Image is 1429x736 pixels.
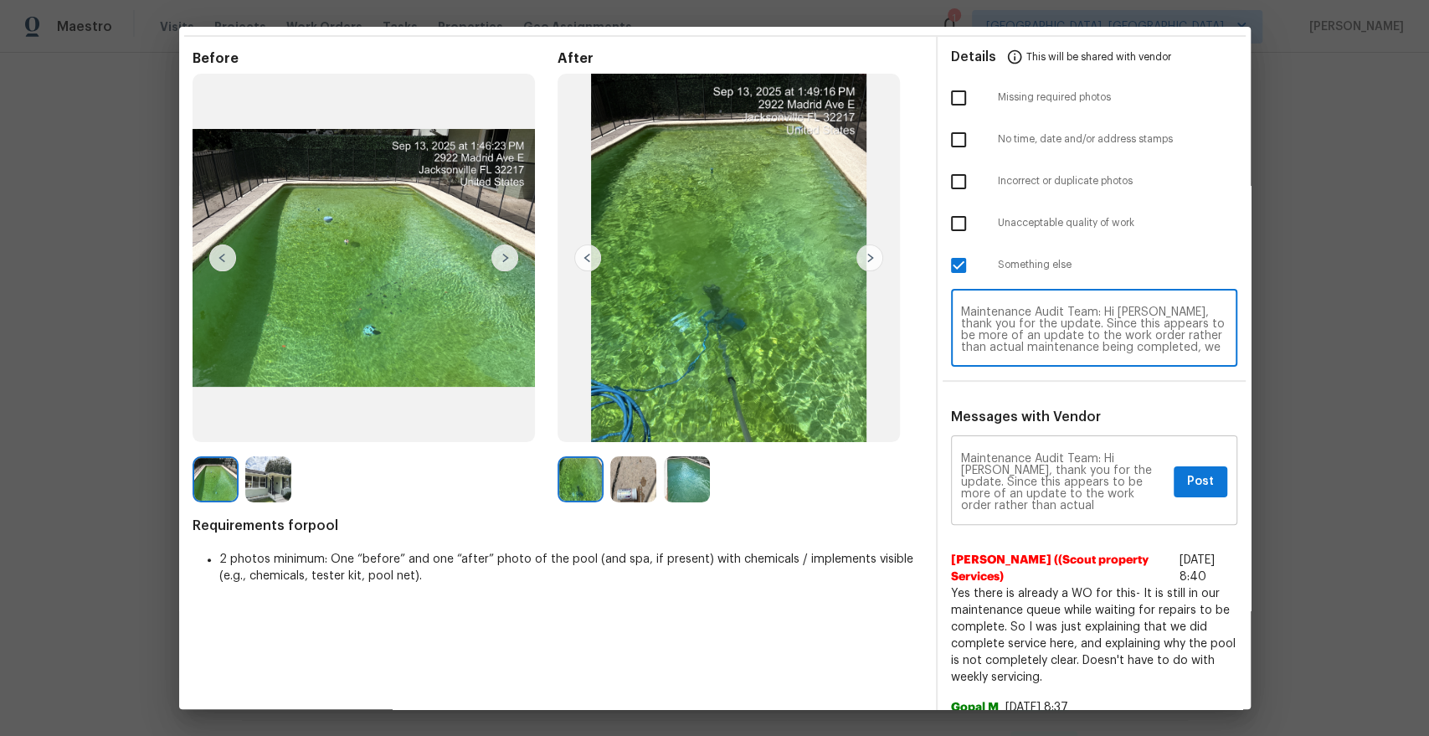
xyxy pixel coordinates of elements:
[938,161,1251,203] div: Incorrect or duplicate photos
[1174,466,1227,497] button: Post
[951,37,996,77] span: Details
[961,453,1167,512] textarea: Maintenance Audit Team: Hi [PERSON_NAME], thank you for the update. Since this appears to be more...
[219,551,923,584] li: 2 photos minimum: One “before” and one “after” photo of the pool (and spa, if present) with chemi...
[938,77,1251,119] div: Missing required photos
[998,90,1237,105] span: Missing required photos
[961,306,1227,353] textarea: Maintenance Audit Team: Hi [PERSON_NAME], thank you for the update. Since this appears to be more...
[998,216,1237,230] span: Unacceptable quality of work
[951,585,1237,686] span: Yes there is already a WO for this- It is still in our maintenance queue while waiting for repair...
[998,174,1237,188] span: Incorrect or duplicate photos
[1005,702,1068,713] span: [DATE] 8:37
[938,244,1251,286] div: Something else
[951,699,999,716] span: Gopal M
[193,517,923,534] span: Requirements for pool
[938,203,1251,244] div: Unacceptable quality of work
[209,244,236,271] img: left-chevron-button-url
[1026,37,1171,77] span: This will be shared with vendor
[938,119,1251,161] div: No time, date and/or address stamps
[1180,554,1215,583] span: [DATE] 8:40
[491,244,518,271] img: right-chevron-button-url
[951,410,1101,424] span: Messages with Vendor
[574,244,601,271] img: left-chevron-button-url
[951,552,1173,585] span: [PERSON_NAME] ((Scout property Services)
[998,132,1237,147] span: No time, date and/or address stamps
[1187,471,1214,492] span: Post
[856,244,883,271] img: right-chevron-button-url
[558,50,923,67] span: After
[193,50,558,67] span: Before
[998,258,1237,272] span: Something else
